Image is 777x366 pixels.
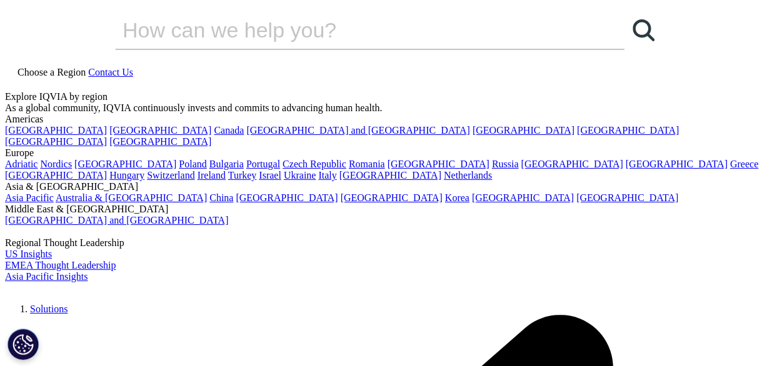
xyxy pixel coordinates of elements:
[284,170,316,181] a: Ukraine
[209,159,244,169] a: Bulgaria
[259,170,281,181] a: Israel
[624,11,662,49] a: Search
[283,159,346,169] a: Czech Republic
[109,170,144,181] a: Hungary
[5,170,107,181] a: [GEOGRAPHIC_DATA]
[198,170,226,181] a: Ireland
[576,192,678,203] a: [GEOGRAPHIC_DATA]
[341,192,443,203] a: [GEOGRAPHIC_DATA]
[18,67,86,77] span: Choose a Region
[5,237,772,249] div: Regional Thought Leadership
[5,192,54,203] a: Asia Pacific
[444,170,492,181] a: Netherlands
[349,159,385,169] a: Romania
[730,159,758,169] a: Greece
[40,159,72,169] a: Nordics
[5,91,772,102] div: Explore IQVIA by region
[56,192,207,203] a: Australia & [GEOGRAPHIC_DATA]
[626,159,728,169] a: [GEOGRAPHIC_DATA]
[5,181,772,192] div: Asia & [GEOGRAPHIC_DATA]
[473,125,574,136] a: [GEOGRAPHIC_DATA]
[5,204,772,215] div: Middle East & [GEOGRAPHIC_DATA]
[633,19,654,41] svg: Search
[214,125,244,136] a: Canada
[246,159,280,169] a: Portugal
[5,114,772,125] div: Americas
[5,136,107,147] a: [GEOGRAPHIC_DATA]
[115,11,589,49] input: Search
[246,125,469,136] a: [GEOGRAPHIC_DATA] and [GEOGRAPHIC_DATA]
[30,304,68,314] a: Solutions
[147,170,194,181] a: Switzerland
[179,159,206,169] a: Poland
[74,159,176,169] a: [GEOGRAPHIC_DATA]
[8,329,39,360] button: Cookies Settings
[228,170,257,181] a: Turkey
[5,159,38,169] a: Adriatic
[521,159,623,169] a: [GEOGRAPHIC_DATA]
[5,215,228,225] a: [GEOGRAPHIC_DATA] and [GEOGRAPHIC_DATA]
[388,159,489,169] a: [GEOGRAPHIC_DATA]
[5,271,88,282] a: Asia Pacific Insights
[5,125,107,136] a: [GEOGRAPHIC_DATA]
[88,67,133,77] a: Contact Us
[445,192,469,203] a: Korea
[5,147,772,159] div: Europe
[109,136,211,147] a: [GEOGRAPHIC_DATA]
[318,170,336,181] a: Italy
[109,125,211,136] a: [GEOGRAPHIC_DATA]
[339,170,441,181] a: [GEOGRAPHIC_DATA]
[492,159,519,169] a: Russia
[5,249,52,259] a: US Insights
[236,192,338,203] a: [GEOGRAPHIC_DATA]
[209,192,233,203] a: China
[472,192,574,203] a: [GEOGRAPHIC_DATA]
[577,125,679,136] a: [GEOGRAPHIC_DATA]
[5,102,772,114] div: As a global community, IQVIA continuously invests and commits to advancing human health.
[5,260,116,270] a: EMEA Thought Leadership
